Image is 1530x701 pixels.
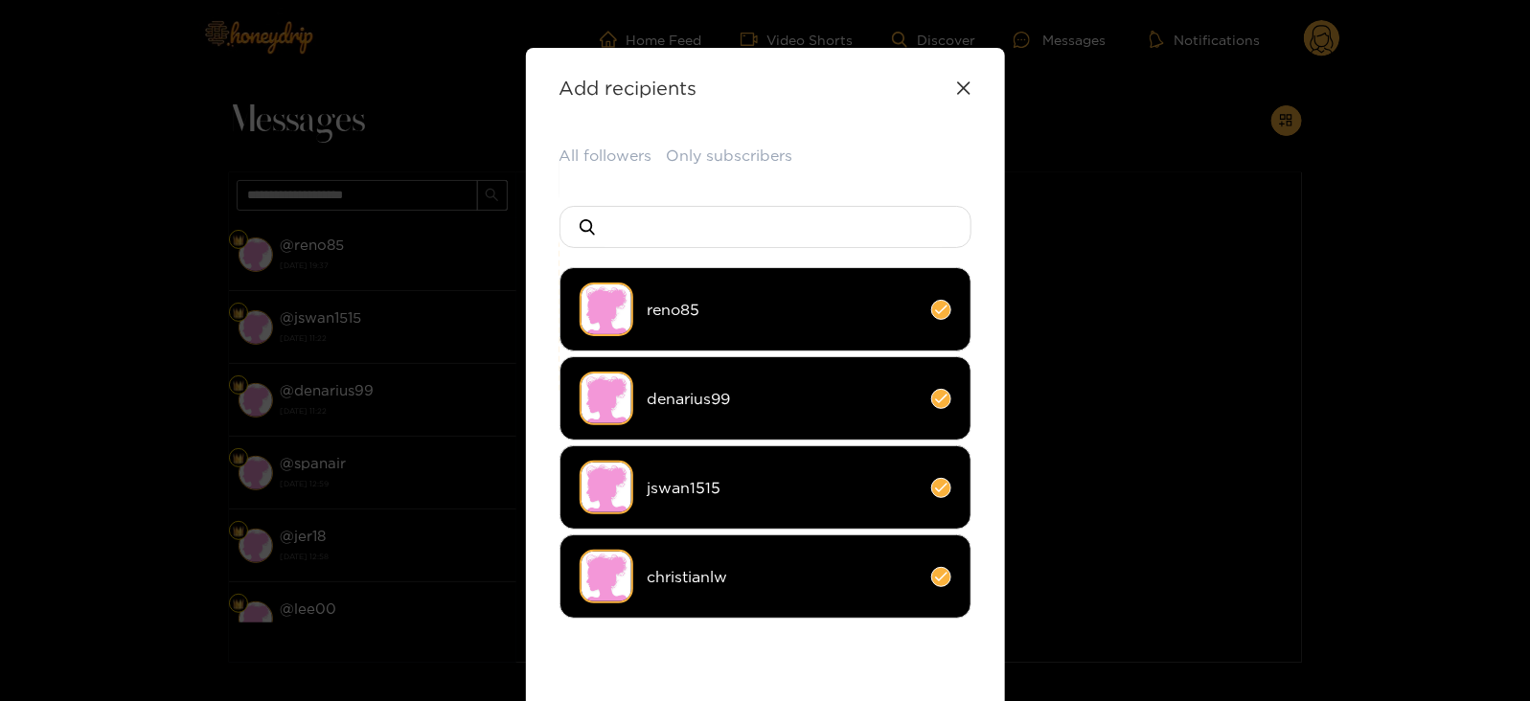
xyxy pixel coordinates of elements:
span: jswan1515 [648,477,917,499]
span: christianlw [648,566,917,588]
strong: Add recipients [559,77,697,99]
span: denarius99 [648,388,917,410]
button: Only subscribers [667,145,793,167]
span: reno85 [648,299,917,321]
img: no-avatar.png [580,283,633,336]
img: no-avatar.png [580,550,633,603]
img: no-avatar.png [580,372,633,425]
img: no-avatar.png [580,461,633,514]
button: All followers [559,145,652,167]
